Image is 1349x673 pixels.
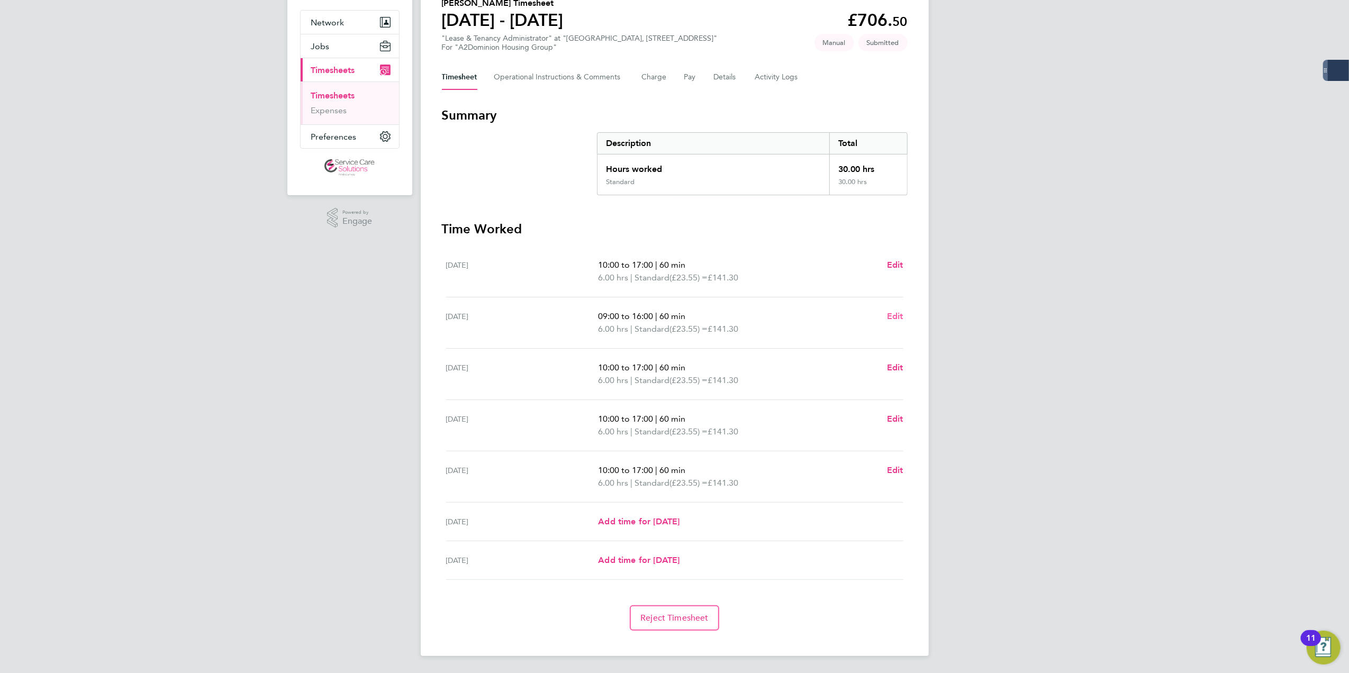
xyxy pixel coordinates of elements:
a: Edit [887,361,903,374]
span: 6.00 hrs [598,375,628,385]
span: (£23.55) = [669,478,708,488]
span: | [655,362,657,372]
span: 60 min [659,362,685,372]
button: Activity Logs [755,65,800,90]
h3: Time Worked [442,221,908,238]
span: This timesheet is Submitted. [858,34,908,51]
span: Edit [887,311,903,321]
div: "Lease & Tenancy Administrator" at "[GEOGRAPHIC_DATA], [STREET_ADDRESS]" [442,34,718,52]
div: Timesheets [301,81,399,124]
span: £141.30 [708,272,738,283]
button: Network [301,11,399,34]
span: 60 min [659,311,685,321]
span: | [630,426,632,436]
span: (£23.55) = [669,375,708,385]
button: Operational Instructions & Comments [494,65,625,90]
span: £141.30 [708,426,738,436]
span: Edit [887,362,903,372]
button: Timesheets [301,58,399,81]
span: Powered by [342,208,372,217]
img: servicecare-logo-retina.png [324,159,374,176]
h3: Summary [442,107,908,124]
a: Add time for [DATE] [598,515,680,528]
span: 10:00 to 17:00 [598,260,653,270]
span: 60 min [659,260,685,270]
span: This timesheet was manually created. [814,34,854,51]
a: Timesheets [311,90,355,101]
div: [DATE] [446,259,599,284]
div: [DATE] [446,515,599,528]
div: [DATE] [446,464,599,489]
span: Engage [342,217,372,226]
div: [DATE] [446,361,599,387]
button: Timesheet [442,65,477,90]
span: 10:00 to 17:00 [598,465,653,475]
span: 6.00 hrs [598,324,628,334]
span: Network [311,17,345,28]
a: Go to home page [300,159,400,176]
div: For "A2Dominion Housing Group" [442,43,718,52]
div: [DATE] [446,413,599,438]
span: | [655,260,657,270]
span: Edit [887,260,903,270]
span: | [630,272,632,283]
a: Edit [887,413,903,425]
span: £141.30 [708,375,738,385]
div: Total [829,133,907,154]
h1: [DATE] - [DATE] [442,10,564,31]
span: | [630,375,632,385]
button: Pay [684,65,697,90]
span: | [630,324,632,334]
span: (£23.55) = [669,272,708,283]
span: Add time for [DATE] [598,555,680,565]
a: Expenses [311,105,347,115]
div: 11 [1306,638,1316,652]
a: Edit [887,259,903,271]
div: Description [597,133,830,154]
span: 6.00 hrs [598,426,628,436]
a: Add time for [DATE] [598,554,680,567]
span: (£23.55) = [669,426,708,436]
span: Standard [635,425,669,438]
button: Preferences [301,125,399,148]
span: Jobs [311,41,330,51]
span: Edit [887,414,903,424]
span: Preferences [311,132,357,142]
div: Hours worked [597,154,830,178]
span: 10:00 to 17:00 [598,414,653,424]
span: 6.00 hrs [598,272,628,283]
span: | [655,465,657,475]
a: Edit [887,464,903,477]
button: Charge [642,65,667,90]
span: | [655,311,657,321]
span: Add time for [DATE] [598,516,680,526]
span: Timesheets [311,65,355,75]
span: Reject Timesheet [640,613,709,623]
span: | [630,478,632,488]
button: Reject Timesheet [630,605,719,631]
span: Standard [635,323,669,335]
div: 30.00 hrs [829,154,907,178]
span: £141.30 [708,324,738,334]
span: 60 min [659,414,685,424]
button: Open Resource Center, 11 new notifications [1307,631,1341,665]
button: Details [714,65,738,90]
section: Timesheet [442,107,908,631]
a: Powered byEngage [327,208,372,228]
span: £141.30 [708,478,738,488]
div: 30.00 hrs [829,178,907,195]
span: 6.00 hrs [598,478,628,488]
span: 10:00 to 17:00 [598,362,653,372]
div: [DATE] [446,310,599,335]
span: 60 min [659,465,685,475]
span: Standard [635,477,669,489]
span: Standard [635,271,669,284]
span: | [655,414,657,424]
div: [DATE] [446,554,599,567]
span: Edit [887,465,903,475]
span: (£23.55) = [669,324,708,334]
button: Jobs [301,34,399,58]
span: 50 [893,14,908,29]
div: Standard [606,178,635,186]
app-decimal: £706. [848,10,908,30]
